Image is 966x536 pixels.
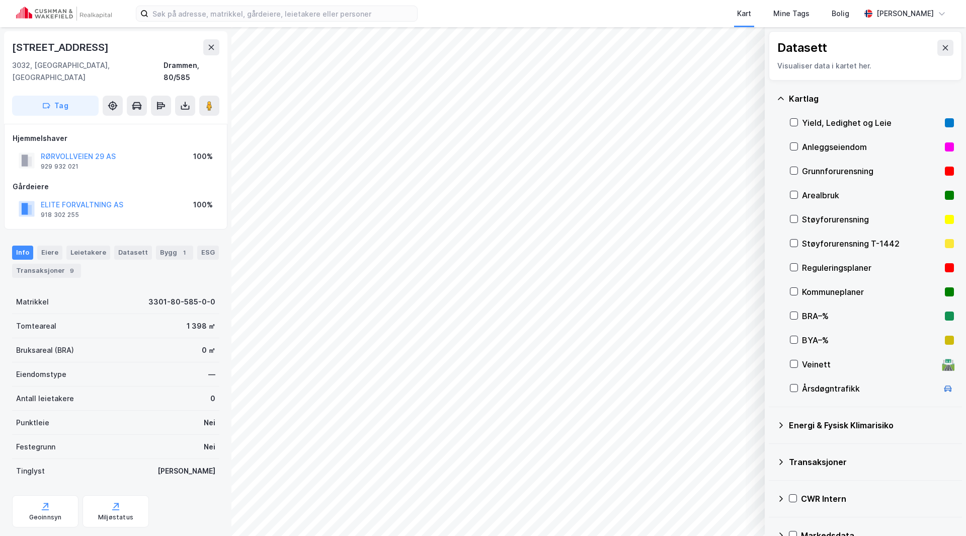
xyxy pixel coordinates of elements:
[802,189,941,201] div: Arealbruk
[16,393,74,405] div: Antall leietakere
[13,181,219,193] div: Gårdeiere
[12,246,33,260] div: Info
[204,441,215,453] div: Nei
[16,417,49,429] div: Punktleie
[802,310,941,322] div: BRA–%
[67,266,77,276] div: 9
[16,441,55,453] div: Festegrunn
[208,368,215,380] div: —
[12,59,164,84] div: 3032, [GEOGRAPHIC_DATA], [GEOGRAPHIC_DATA]
[777,40,827,56] div: Datasett
[204,417,215,429] div: Nei
[773,8,810,20] div: Mine Tags
[802,382,938,395] div: Årsdøgntrafikk
[802,358,938,370] div: Veinett
[802,117,941,129] div: Yield, Ledighet og Leie
[789,419,954,431] div: Energi & Fysisk Klimarisiko
[12,39,111,55] div: [STREET_ADDRESS]
[941,358,955,371] div: 🛣️
[802,334,941,346] div: BYA–%
[157,465,215,477] div: [PERSON_NAME]
[29,513,62,521] div: Geoinnsyn
[193,199,213,211] div: 100%
[802,238,941,250] div: Støyforurensning T-1442
[737,8,751,20] div: Kart
[801,493,954,505] div: CWR Intern
[16,7,112,21] img: cushman-wakefield-realkapital-logo.202ea83816669bd177139c58696a8fa1.svg
[789,456,954,468] div: Transaksjoner
[202,344,215,356] div: 0 ㎡
[802,141,941,153] div: Anleggseiendom
[179,248,189,258] div: 1
[66,246,110,260] div: Leietakere
[16,344,74,356] div: Bruksareal (BRA)
[37,246,62,260] div: Eiere
[12,96,99,116] button: Tag
[41,163,78,171] div: 929 932 021
[12,264,81,278] div: Transaksjoner
[148,6,417,21] input: Søk på adresse, matrikkel, gårdeiere, leietakere eller personer
[193,150,213,163] div: 100%
[210,393,215,405] div: 0
[148,296,215,308] div: 3301-80-585-0-0
[802,165,941,177] div: Grunnforurensning
[16,296,49,308] div: Matrikkel
[802,286,941,298] div: Kommuneplaner
[98,513,133,521] div: Miljøstatus
[876,8,934,20] div: [PERSON_NAME]
[16,368,66,380] div: Eiendomstype
[789,93,954,105] div: Kartlag
[802,213,941,225] div: Støyforurensning
[16,320,56,332] div: Tomteareal
[777,60,953,72] div: Visualiser data i kartet her.
[13,132,219,144] div: Hjemmelshaver
[916,488,966,536] div: Kontrollprogram for chat
[114,246,152,260] div: Datasett
[832,8,849,20] div: Bolig
[164,59,219,84] div: Drammen, 80/585
[802,262,941,274] div: Reguleringsplaner
[197,246,219,260] div: ESG
[156,246,193,260] div: Bygg
[916,488,966,536] iframe: Chat Widget
[41,211,79,219] div: 918 302 255
[16,465,45,477] div: Tinglyst
[187,320,215,332] div: 1 398 ㎡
